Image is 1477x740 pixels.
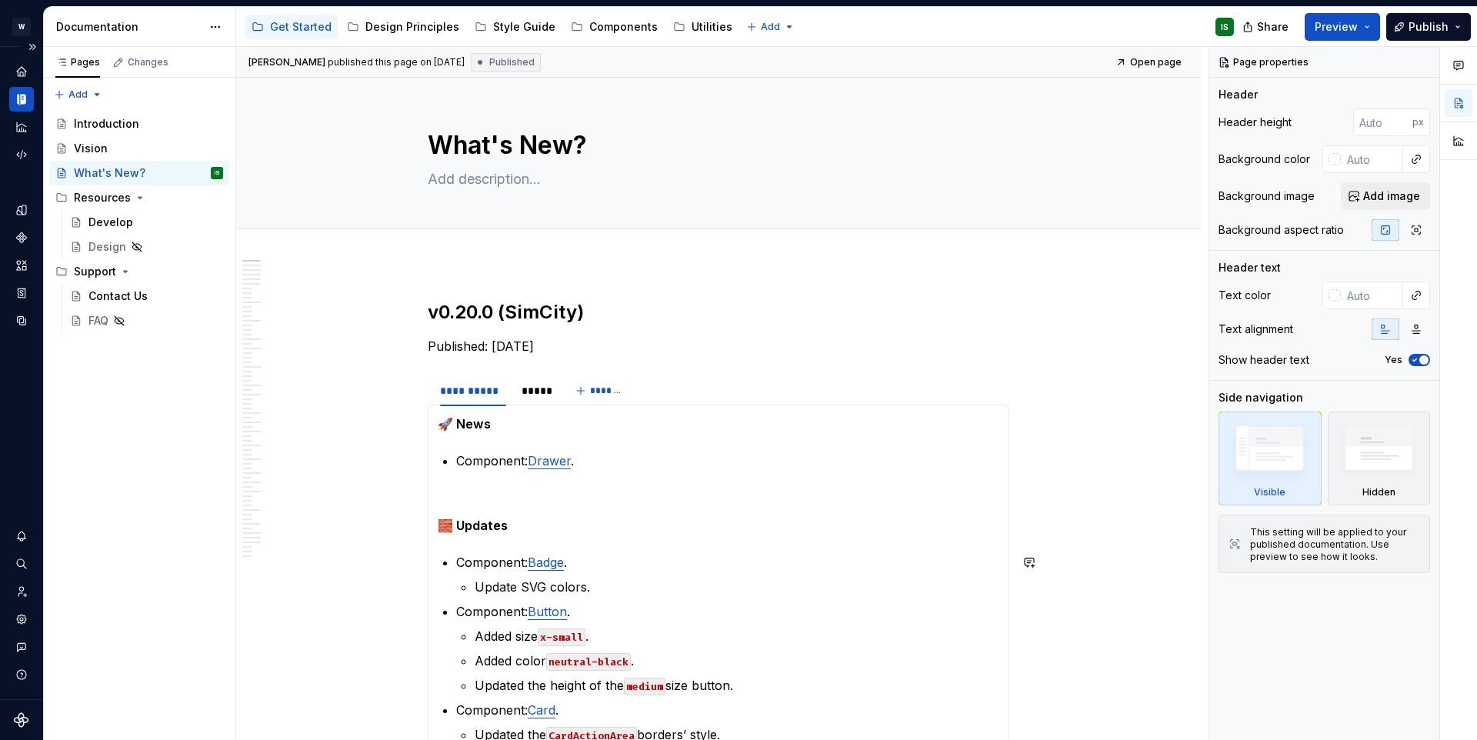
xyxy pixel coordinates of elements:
a: Settings [9,607,34,632]
code: x-small [538,628,585,646]
div: Resources [74,190,131,205]
div: Support [49,259,229,284]
button: W [3,10,40,43]
div: Utilities [692,19,732,35]
a: Vision [49,136,229,161]
a: Card [528,702,555,718]
div: IS [215,165,220,181]
a: Badge [528,555,564,570]
a: Analytics [9,115,34,139]
a: Introduction [49,112,229,136]
input: Auto [1353,108,1412,136]
a: Assets [9,253,34,278]
div: Show header text [1219,352,1309,368]
div: Introduction [74,116,139,132]
button: Search ⌘K [9,552,34,576]
p: Published: [DATE] [428,337,1009,355]
div: Documentation [56,19,202,35]
a: Develop [64,210,229,235]
code: medium [624,678,665,695]
div: Page tree [49,112,229,333]
a: FAQ [64,308,229,333]
button: Add image [1341,182,1430,210]
button: Preview [1305,13,1380,41]
a: Get Started [245,15,338,39]
div: Pages [55,56,100,68]
div: This setting will be applied to your published documentation. Use preview to see how it looks. [1250,526,1420,563]
p: Updated the height of the size button. [475,676,999,695]
p: Added size . [475,627,999,645]
button: Contact support [9,635,34,659]
p: Component: . [456,602,999,621]
span: Publish [1409,19,1449,35]
span: Add [761,21,780,33]
div: Page tree [245,12,738,42]
a: Button [528,604,567,619]
a: Utilities [667,15,738,39]
p: Component: . [456,701,999,719]
p: Update SVG colors. [475,578,999,596]
span: [PERSON_NAME] [248,56,325,68]
span: Add image [1363,188,1420,204]
div: Design Principles [365,19,459,35]
span: Open page [1130,56,1182,68]
button: Expand sidebar [22,36,43,58]
div: Hidden [1328,412,1431,505]
input: Auto [1341,145,1403,173]
a: Drawer [528,453,571,468]
button: Add [742,16,799,38]
a: Open page [1111,52,1189,73]
div: Support [74,264,116,279]
button: Share [1235,13,1299,41]
a: Contact Us [64,284,229,308]
a: Design Principles [341,15,465,39]
p: Added color . [475,652,999,670]
p: px [1412,116,1424,128]
a: Design tokens [9,198,34,222]
label: Yes [1385,354,1402,366]
a: Data sources [9,308,34,333]
div: Home [9,59,34,84]
a: Supernova Logo [14,712,29,728]
a: Code automation [9,142,34,167]
div: Vision [74,141,108,156]
a: Components [9,225,34,250]
div: FAQ [88,313,108,328]
div: Resources [49,185,229,210]
div: Background aspect ratio [1219,222,1344,238]
a: Invite team [9,579,34,604]
a: Storybook stories [9,281,34,305]
code: neutral-black [546,653,631,671]
span: Preview [1315,19,1358,35]
p: Component: . [456,553,999,572]
div: Side navigation [1219,390,1303,405]
div: What's New? [74,165,145,181]
div: Visible [1254,486,1285,498]
div: W [12,18,31,36]
div: Header text [1219,260,1281,275]
div: Header [1219,87,1258,102]
div: Hidden [1362,486,1395,498]
a: What's New?IS [49,161,229,185]
span: Published [489,56,535,68]
button: Notifications [9,524,34,548]
button: Add [49,84,107,105]
button: Publish [1386,13,1471,41]
a: Documentation [9,87,34,112]
div: published this page on [DATE] [328,56,465,68]
p: Component: . [456,452,999,470]
div: Changes [128,56,168,68]
div: Header height [1219,115,1292,130]
a: Components [565,15,664,39]
div: IS [1221,21,1229,33]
